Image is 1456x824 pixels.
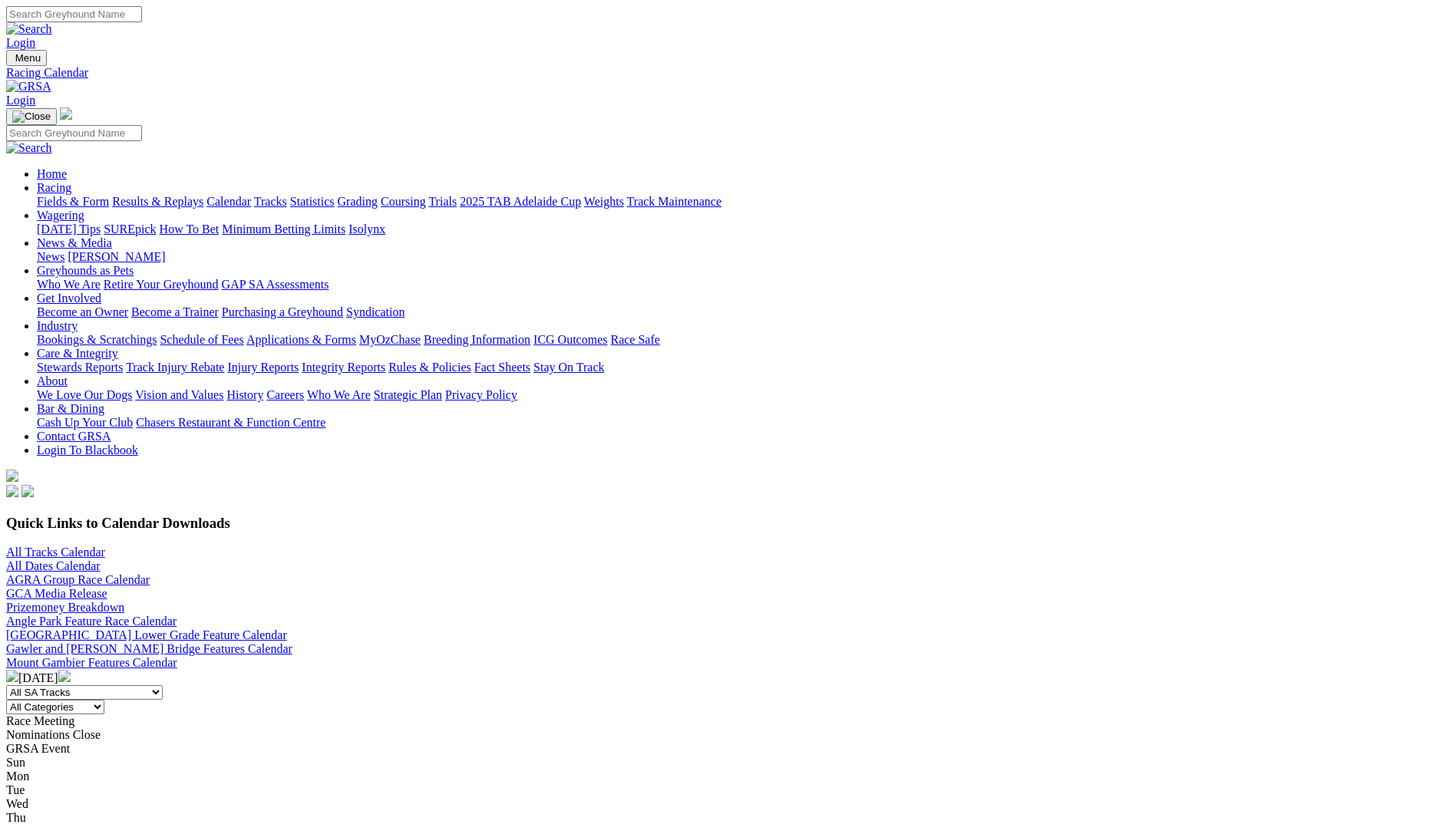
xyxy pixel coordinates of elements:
div: Sun [6,756,1450,770]
img: twitter.svg [21,485,34,497]
a: Schedule of Fees [160,333,243,346]
a: Coursing [381,195,426,208]
div: Bar & Dining [37,416,1450,430]
div: [DATE] [6,670,1450,685]
a: News [37,250,64,263]
div: Wagering [37,222,1450,236]
a: All Tracks Calendar [6,545,105,559]
a: [GEOGRAPHIC_DATA] Lower Grade Feature Calendar [6,628,287,641]
h3: Quick Links to Calendar Downloads [6,515,1450,532]
a: [PERSON_NAME] [68,250,165,263]
a: Fields & Form [37,195,109,208]
a: Retire Your Greyhound [104,278,219,291]
a: Isolynx [348,222,385,236]
a: AGRA Group Race Calendar [6,573,150,586]
a: Purchasing a Greyhound [222,305,343,318]
a: Privacy Policy [445,388,517,401]
a: GAP SA Assessments [222,278,329,291]
a: Become an Owner [37,305,128,318]
a: Prizemoney Breakdown [6,601,124,614]
a: Track Maintenance [627,195,721,208]
a: Statistics [290,195,335,208]
a: [DATE] Tips [37,222,101,236]
div: News & Media [37,250,1450,264]
a: Stewards Reports [37,361,123,374]
a: Become a Trainer [131,305,219,318]
a: Careers [266,388,304,401]
a: Rules & Policies [388,361,471,374]
a: Greyhounds as Pets [37,264,134,277]
a: Strategic Plan [374,388,442,401]
a: Industry [37,319,78,332]
a: Bookings & Scratchings [37,333,157,346]
a: All Dates Calendar [6,559,101,572]
a: Stay On Track [533,361,604,374]
a: Login [6,94,35,107]
a: Grading [338,195,378,208]
a: How To Bet [160,222,220,236]
a: Minimum Betting Limits [222,222,345,236]
a: Racing Calendar [6,66,1450,80]
a: Wagering [37,209,84,222]
a: Fact Sheets [474,361,530,374]
a: Weights [584,195,624,208]
span: Menu [15,52,41,64]
div: Get Involved [37,305,1450,319]
a: Who We Are [307,388,371,401]
a: Cash Up Your Club [37,416,133,429]
a: News & Media [37,236,112,249]
a: Syndication [346,305,404,318]
a: Bar & Dining [37,402,104,415]
a: Care & Integrity [37,347,118,360]
div: Tue [6,783,1450,797]
a: Login To Blackbook [37,443,138,456]
a: SUREpick [104,222,156,236]
a: Get Involved [37,292,101,305]
div: Racing [37,195,1450,209]
a: History [226,388,263,401]
a: Integrity Reports [302,361,385,374]
a: Injury Reports [227,361,299,374]
div: Industry [37,333,1450,347]
a: Chasers Restaurant & Function Centre [136,416,325,429]
a: Race Safe [610,333,659,346]
img: Search [6,22,52,36]
a: Track Injury Rebate [126,361,224,374]
div: GRSA Event [6,742,1450,756]
button: Toggle navigation [6,108,57,125]
button: Toggle navigation [6,50,47,66]
a: Results & Replays [112,195,203,208]
img: facebook.svg [6,485,18,497]
a: Contact GRSA [37,430,111,443]
a: Applications & Forms [246,333,356,346]
a: Calendar [206,195,251,208]
a: We Love Our Dogs [37,388,132,401]
div: Greyhounds as Pets [37,278,1450,292]
div: About [37,388,1450,402]
img: Search [6,141,52,155]
img: GRSA [6,80,51,94]
a: About [37,374,68,387]
a: Trials [428,195,457,208]
a: Angle Park Feature Race Calendar [6,615,177,628]
div: Care & Integrity [37,361,1450,374]
a: 2025 TAB Adelaide Cup [460,195,581,208]
input: Search [6,6,142,22]
div: Mon [6,770,1450,783]
a: Who We Are [37,278,101,291]
img: Close [12,110,51,123]
img: logo-grsa-white.png [6,470,18,482]
a: ICG Outcomes [533,333,607,346]
a: GCA Media Release [6,587,107,600]
a: MyOzChase [359,333,421,346]
a: Breeding Information [424,333,530,346]
a: Vision and Values [135,388,223,401]
a: Home [37,167,67,180]
a: Gawler and [PERSON_NAME] Bridge Features Calendar [6,642,292,655]
div: Race Meeting [6,714,1450,728]
img: chevron-left-pager-white.svg [6,670,18,682]
div: Wed [6,797,1450,811]
input: Search [6,125,142,141]
a: Tracks [254,195,287,208]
